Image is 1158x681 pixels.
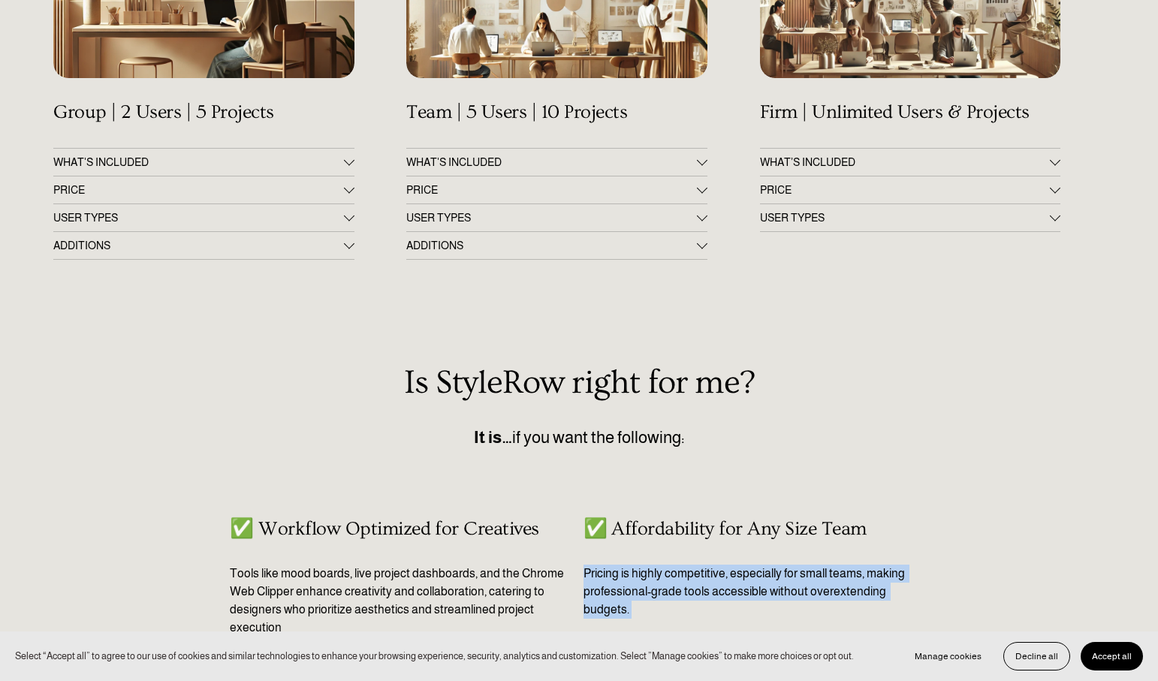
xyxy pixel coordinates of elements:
span: WHAT'S INCLUDED [406,156,696,168]
p: Tools like mood boards, live project dashboards, and the Chrome Web Clipper enhance creativity an... [230,565,574,637]
button: WHAT'S INCLUDED [53,149,354,176]
button: PRICE [53,176,354,203]
h4: ✅ Affordability for Any Size Team [584,518,928,541]
span: ADDITIONS [406,240,696,252]
span: USER TYPES [53,212,343,224]
p: Pricing is highly competitive, especially for small teams, making professional-grade tools access... [584,565,928,619]
strong: It is… [474,428,512,447]
h4: ✅ Workflow Optimized for Creatives [230,518,574,541]
button: WHAT'S INCLUDED [406,149,707,176]
span: Accept all [1092,651,1132,661]
button: Accept all [1081,642,1143,670]
p: Select “Accept all” to agree to our use of cookies and similar technologies to enhance your brows... [15,649,854,663]
h4: Group | 2 Users | 5 Projects [53,101,354,124]
h4: Firm | Unlimited Users & Projects [760,101,1060,124]
span: USER TYPES [760,212,1050,224]
p: if you want the following: [53,425,1105,450]
button: USER TYPES [53,204,354,231]
span: WHAT'S INCLUDED [53,156,343,168]
button: PRICE [406,176,707,203]
span: USER TYPES [406,212,696,224]
button: USER TYPES [760,204,1060,231]
button: USER TYPES [406,204,707,231]
button: ADDITIONS [53,232,354,259]
button: PRICE [760,176,1060,203]
span: PRICE [406,184,696,196]
span: Manage cookies [915,651,982,661]
span: Decline all [1015,651,1058,661]
button: WHAT’S INCLUDED [760,149,1060,176]
span: ADDITIONS [53,240,343,252]
button: ADDITIONS [406,232,707,259]
span: WHAT’S INCLUDED [760,156,1050,168]
button: Manage cookies [903,642,993,670]
span: PRICE [53,184,343,196]
h2: Is StyleRow right for me? [53,364,1105,402]
h4: Team | 5 Users | 10 Projects [406,101,707,124]
button: Decline all [1003,642,1070,670]
span: PRICE [760,184,1050,196]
